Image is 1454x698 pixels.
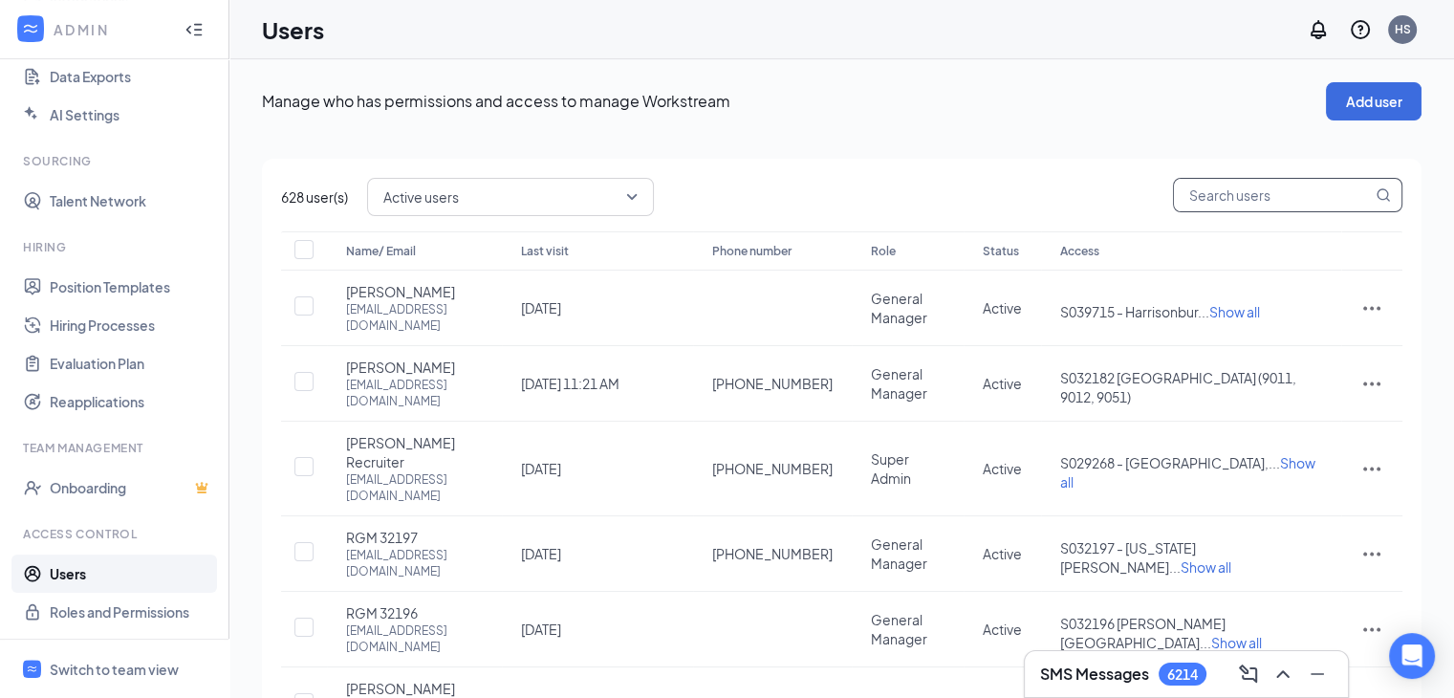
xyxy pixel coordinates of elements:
[521,545,561,562] span: [DATE]
[1395,21,1411,37] div: HS
[693,231,852,271] th: Phone number
[346,679,455,698] span: [PERSON_NAME]
[1326,82,1421,120] button: Add user
[1167,666,1198,683] div: 6214
[54,20,167,39] div: ADMIN
[712,544,833,563] span: [PHONE_NUMBER]
[184,20,204,39] svg: Collapse
[983,299,1022,316] span: Active
[346,603,418,622] span: RGM 32196
[383,183,459,211] span: Active users
[346,528,418,547] span: RGM 32197
[521,240,674,263] div: Last visit
[1060,454,1269,471] span: S029268 - [GEOGRAPHIC_DATA],
[281,186,348,207] span: 628 user(s)
[1209,303,1260,320] span: Show all
[50,660,179,679] div: Switch to team view
[1040,664,1149,685] h3: SMS Messages
[1360,296,1383,319] svg: ActionsIcon
[712,374,833,393] span: [PHONE_NUMBER]
[1389,633,1435,679] div: Open Intercom Messenger
[1181,558,1231,576] span: Show all
[346,377,483,409] div: [EMAIL_ADDRESS][DOMAIN_NAME]
[1169,558,1231,576] span: ...
[50,268,213,306] a: Position Templates
[21,19,40,38] svg: WorkstreamLogo
[983,621,1022,638] span: Active
[1060,369,1296,405] span: S032182 [GEOGRAPHIC_DATA] (9011, 9012, 9051)
[50,593,213,631] a: Roles and Permissions
[50,344,213,382] a: Evaluation Plan
[871,290,927,326] span: General Manager
[983,545,1022,562] span: Active
[1306,663,1329,686] svg: Minimize
[1060,303,1198,320] span: S039715 - Harrisonbur
[346,433,483,471] span: [PERSON_NAME] Recruiter
[1211,634,1262,651] span: Show all
[50,555,213,593] a: Users
[1376,187,1391,203] svg: MagnifyingGlass
[1041,231,1341,271] th: Access
[521,621,561,638] span: [DATE]
[1198,303,1260,320] span: ...
[262,91,1326,112] p: Manage who has permissions and access to manage Workstream
[26,663,38,675] svg: WorkstreamLogo
[50,182,213,220] a: Talent Network
[50,469,213,507] a: OnboardingCrown
[1268,659,1298,689] button: ChevronUp
[1060,615,1226,651] span: S032196 [PERSON_NAME][GEOGRAPHIC_DATA]
[346,358,455,377] span: [PERSON_NAME]
[1060,539,1196,576] span: S032197 - [US_STATE][PERSON_NAME]
[983,375,1022,392] span: Active
[521,460,561,477] span: [DATE]
[50,96,213,134] a: AI Settings
[964,231,1041,271] th: Status
[521,299,561,316] span: [DATE]
[346,471,483,504] div: [EMAIL_ADDRESS][DOMAIN_NAME]
[346,622,483,655] div: [EMAIL_ADDRESS][DOMAIN_NAME]
[23,526,209,542] div: Access control
[50,57,213,96] a: Data Exports
[50,306,213,344] a: Hiring Processes
[1237,663,1260,686] svg: ComposeMessage
[23,239,209,255] div: Hiring
[1302,659,1333,689] button: Minimize
[1360,372,1383,395] svg: ActionsIcon
[23,153,209,169] div: Sourcing
[346,240,483,263] div: Name/ Email
[346,547,483,579] div: [EMAIL_ADDRESS][DOMAIN_NAME]
[1360,542,1383,565] svg: ActionsIcon
[871,450,911,487] span: Super Admin
[871,240,944,263] div: Role
[521,375,619,392] span: [DATE] 11:21 AM
[1233,659,1264,689] button: ComposeMessage
[346,282,455,301] span: [PERSON_NAME]
[1307,18,1330,41] svg: Notifications
[1349,18,1372,41] svg: QuestionInfo
[1271,663,1294,686] svg: ChevronUp
[712,459,833,478] span: [PHONE_NUMBER]
[871,611,927,647] span: General Manager
[871,365,927,402] span: General Manager
[1174,179,1372,211] input: Search users
[346,301,483,334] div: [EMAIL_ADDRESS][DOMAIN_NAME]
[50,382,213,421] a: Reapplications
[1200,634,1262,651] span: ...
[1360,618,1383,641] svg: ActionsIcon
[23,440,209,456] div: Team Management
[983,460,1022,477] span: Active
[262,13,324,46] h1: Users
[871,535,927,572] span: General Manager
[1360,457,1383,480] svg: ActionsIcon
